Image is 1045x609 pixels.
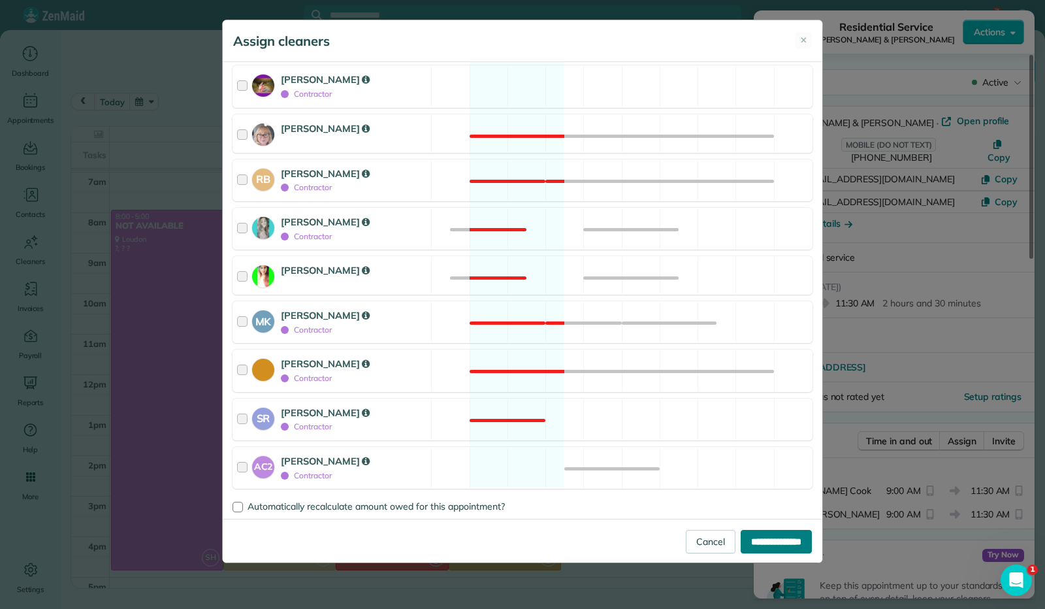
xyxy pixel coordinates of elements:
[252,169,274,188] strong: RB
[281,373,332,383] span: Contractor
[281,167,370,180] strong: [PERSON_NAME]
[252,408,274,427] strong: SR
[281,264,370,276] strong: [PERSON_NAME]
[281,455,370,467] strong: [PERSON_NAME]
[281,309,370,321] strong: [PERSON_NAME]
[281,406,370,419] strong: [PERSON_NAME]
[281,182,332,192] span: Contractor
[281,73,370,86] strong: [PERSON_NAME]
[281,325,332,335] span: Contractor
[281,470,332,480] span: Contractor
[281,216,370,228] strong: [PERSON_NAME]
[252,456,274,474] strong: AC2
[800,34,807,47] span: ✕
[233,32,330,50] h5: Assign cleaners
[1001,565,1032,596] iframe: Intercom live chat
[281,122,370,135] strong: [PERSON_NAME]
[248,501,505,512] span: Automatically recalculate amount owed for this appointment?
[281,421,332,431] span: Contractor
[281,357,370,370] strong: [PERSON_NAME]
[281,89,332,99] span: Contractor
[686,530,735,553] a: Cancel
[1027,565,1038,575] span: 1
[281,231,332,241] span: Contractor
[252,310,274,329] strong: MK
